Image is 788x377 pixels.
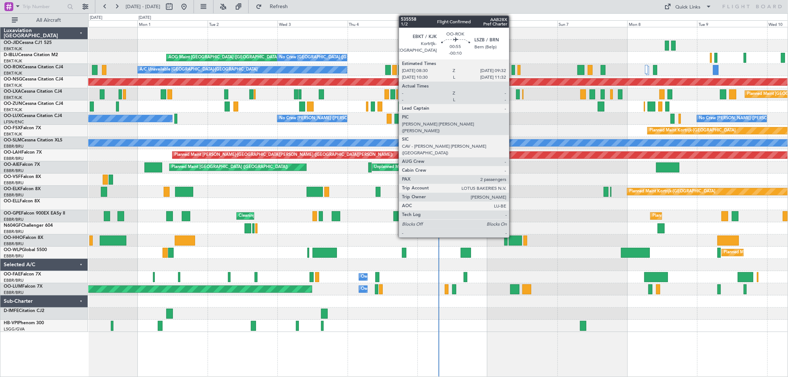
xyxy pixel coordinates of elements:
[699,113,788,124] div: No Crew [PERSON_NAME] ([PERSON_NAME])
[4,77,63,82] a: OO-NSGCessna Citation CJ4
[4,290,24,295] a: EBBR/BRU
[4,162,20,167] span: OO-AIE
[4,309,19,313] span: D-IMFE
[4,168,24,174] a: EBBR/BRU
[557,20,627,27] div: Sun 7
[4,144,24,149] a: EBBR/BRU
[4,89,21,94] span: OO-LXA
[417,20,487,27] div: Fri 5
[4,284,42,289] a: OO-LUMFalcon 7X
[4,77,22,82] span: OO-NSG
[4,95,22,100] a: EBKT/KJK
[4,284,22,289] span: OO-LUM
[4,58,22,64] a: EBKT/KJK
[8,14,80,26] button: All Aircraft
[4,272,41,277] a: OO-FAEFalcon 7X
[4,46,22,52] a: EBKT/KJK
[4,89,62,94] a: OO-LXACessna Citation CJ4
[252,1,297,13] button: Refresh
[208,20,277,27] div: Tue 2
[4,248,47,252] a: OO-WLPGlobal 5500
[4,217,24,222] a: EBBR/BRU
[4,192,24,198] a: EBBR/BRU
[4,223,53,228] a: N604GFChallenger 604
[4,41,52,45] a: OO-JIDCessna CJ1 525
[348,20,417,27] div: Thu 4
[68,20,137,27] div: Sun 31
[4,187,20,191] span: OO-ELK
[4,278,24,283] a: EBBR/BRU
[279,52,403,63] div: No Crew [GEOGRAPHIC_DATA] ([GEOGRAPHIC_DATA] National)
[652,210,786,222] div: Planned Maint [GEOGRAPHIC_DATA] ([GEOGRAPHIC_DATA] National)
[4,272,21,277] span: OO-FAE
[4,138,62,143] a: OO-SLMCessna Citation XLS
[4,321,18,325] span: HB-VPI
[4,211,65,216] a: OO-GPEFalcon 900EX EASy II
[4,53,18,57] span: D-IBLU
[4,180,24,186] a: EBBR/BRU
[4,138,21,143] span: OO-SLM
[405,101,527,112] div: Unplanned Maint [GEOGRAPHIC_DATA] ([GEOGRAPHIC_DATA])
[697,20,767,27] div: Tue 9
[361,271,411,282] div: Owner Melsbroek Air Base
[4,236,43,240] a: OO-HHOFalcon 8X
[4,321,44,325] a: HB-VPIPhenom 300
[4,65,63,69] a: OO-ROKCessna Citation CJ4
[4,229,24,234] a: EBBR/BRU
[4,211,21,216] span: OO-GPE
[140,64,257,75] div: A/C Unavailable [GEOGRAPHIC_DATA]-[GEOGRAPHIC_DATA]
[4,126,21,130] span: OO-FSX
[4,150,42,155] a: OO-LAHFalcon 7X
[4,102,22,106] span: OO-ZUN
[4,326,25,332] a: LSGG/GVA
[4,150,21,155] span: OO-LAH
[4,83,22,88] a: EBKT/KJK
[4,102,63,106] a: OO-ZUNCessna Citation CJ4
[4,119,24,125] a: LFSN/ENC
[174,150,393,161] div: Planned Maint [PERSON_NAME]-[GEOGRAPHIC_DATA][PERSON_NAME] ([GEOGRAPHIC_DATA][PERSON_NAME])
[629,186,715,197] div: Planned Maint Kortrijk-[GEOGRAPHIC_DATA]
[4,175,41,179] a: OO-VSFFalcon 8X
[676,4,701,11] div: Quick Links
[4,253,24,259] a: EBBR/BRU
[374,162,513,173] div: Unplanned Maint [GEOGRAPHIC_DATA] ([GEOGRAPHIC_DATA] National)
[361,284,411,295] div: Owner Melsbroek Air Base
[4,162,40,167] a: OO-AIEFalcon 7X
[23,1,65,12] input: Trip Number
[627,20,697,27] div: Mon 8
[4,187,41,191] a: OO-ELKFalcon 8X
[4,199,20,203] span: OO-ELL
[649,125,736,136] div: Planned Maint Kortrijk-[GEOGRAPHIC_DATA]
[239,210,362,222] div: Cleaning [GEOGRAPHIC_DATA] ([GEOGRAPHIC_DATA] National)
[4,175,21,179] span: OO-VSF
[4,131,22,137] a: EBKT/KJK
[126,3,160,10] span: [DATE] - [DATE]
[4,114,21,118] span: OO-LUX
[139,15,151,21] div: [DATE]
[90,15,102,21] div: [DATE]
[171,162,288,173] div: Planned Maint [GEOGRAPHIC_DATA] ([GEOGRAPHIC_DATA])
[661,1,716,13] button: Quick Links
[137,20,207,27] div: Mon 1
[4,126,41,130] a: OO-FSXFalcon 7X
[263,4,294,9] span: Refresh
[4,248,22,252] span: OO-WLP
[4,199,40,203] a: OO-ELLFalcon 8X
[168,52,297,63] div: AOG Maint [GEOGRAPHIC_DATA] ([GEOGRAPHIC_DATA] National)
[4,41,19,45] span: OO-JID
[4,114,62,118] a: OO-LUXCessna Citation CJ4
[724,247,777,258] div: Planned Maint Milan (Linate)
[19,18,78,23] span: All Aircraft
[4,309,44,313] a: D-IMFECitation CJ2
[277,20,347,27] div: Wed 3
[4,53,58,57] a: D-IBLUCessna Citation M2
[4,71,22,76] a: EBKT/KJK
[487,20,557,27] div: Sat 6
[4,241,24,247] a: EBBR/BRU
[4,107,22,113] a: EBKT/KJK
[4,156,24,161] a: EBBR/BRU
[4,236,23,240] span: OO-HHO
[279,113,368,124] div: No Crew [PERSON_NAME] ([PERSON_NAME])
[4,223,21,228] span: N604GF
[4,65,22,69] span: OO-ROK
